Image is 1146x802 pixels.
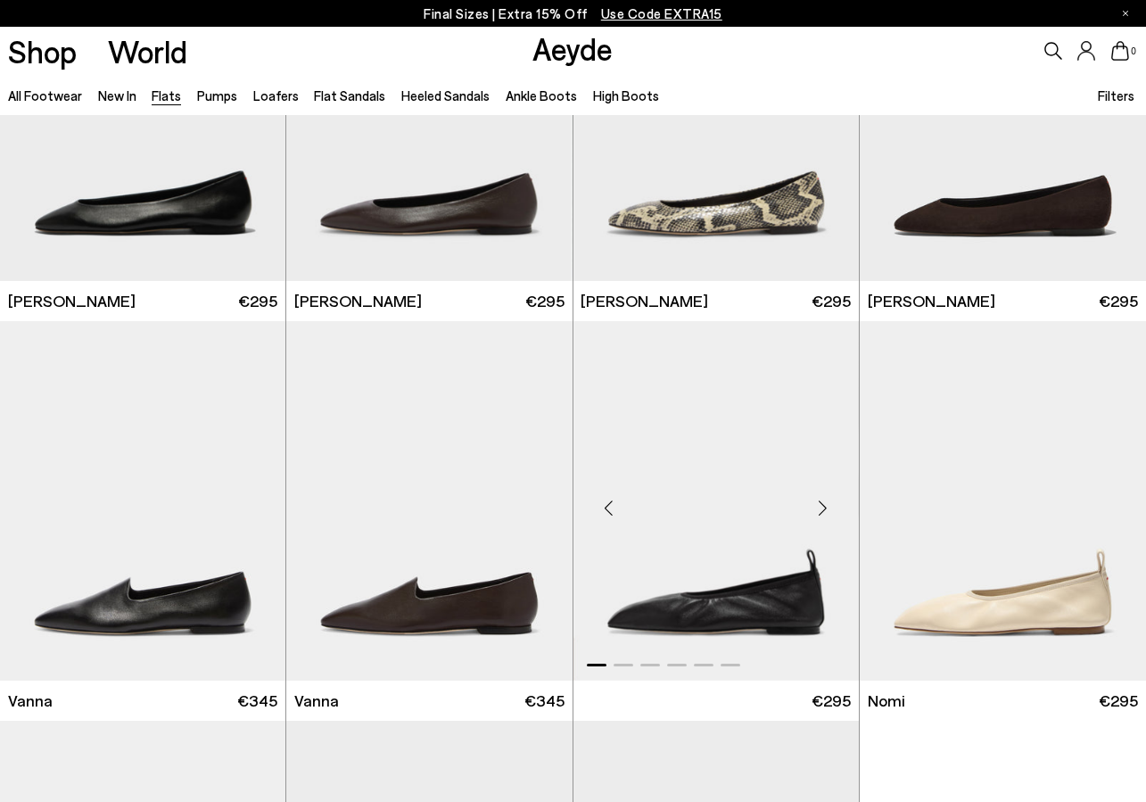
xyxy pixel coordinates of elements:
[859,321,1144,681] img: Nomi Ruched Flats
[1099,290,1138,312] span: €295
[8,87,82,103] a: All Footwear
[8,690,53,712] span: Vanna
[582,482,636,535] div: Previous slide
[601,5,722,21] span: Navigate to /collections/ss25-final-sizes
[98,87,136,103] a: New In
[286,321,572,681] img: Vanna Almond-Toe Loafers
[294,290,422,312] span: [PERSON_NAME]
[573,321,859,681] a: 6 / 6 1 / 6 2 / 6 3 / 6 4 / 6 5 / 6 6 / 6 1 / 6 Next slide Previous slide
[1129,46,1138,56] span: 0
[237,690,277,712] span: €345
[8,290,136,312] span: [PERSON_NAME]
[286,681,572,721] a: Vanna €345
[286,281,572,321] a: [PERSON_NAME] €295
[524,690,565,712] span: €345
[860,321,1146,681] img: Nomi Ruched Flats
[294,690,339,712] span: Vanna
[197,87,237,103] a: Pumps
[860,681,1146,721] a: Nomi €295
[253,87,299,103] a: Loafers
[152,87,181,103] a: Flats
[868,690,905,712] span: Nomi
[581,290,708,312] span: [PERSON_NAME]
[1099,690,1138,712] span: €295
[525,290,565,312] span: €295
[238,290,277,312] span: €295
[573,281,859,321] a: [PERSON_NAME] €295
[573,681,859,721] a: €295
[506,87,577,103] a: Ankle Boots
[868,290,995,312] span: [PERSON_NAME]
[1111,41,1129,61] a: 0
[1098,87,1134,103] span: Filters
[532,29,613,67] a: Aeyde
[573,321,859,681] img: Nomi Ruched Flats
[424,3,722,25] p: Final Sizes | Extra 15% Off
[859,321,1144,681] div: 2 / 6
[8,36,77,67] a: Shop
[314,87,385,103] a: Flat Sandals
[860,281,1146,321] a: [PERSON_NAME] €295
[593,87,659,103] a: High Boots
[401,87,490,103] a: Heeled Sandals
[812,690,851,712] span: €295
[796,482,850,535] div: Next slide
[108,36,187,67] a: World
[573,321,859,681] div: 1 / 6
[812,290,851,312] span: €295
